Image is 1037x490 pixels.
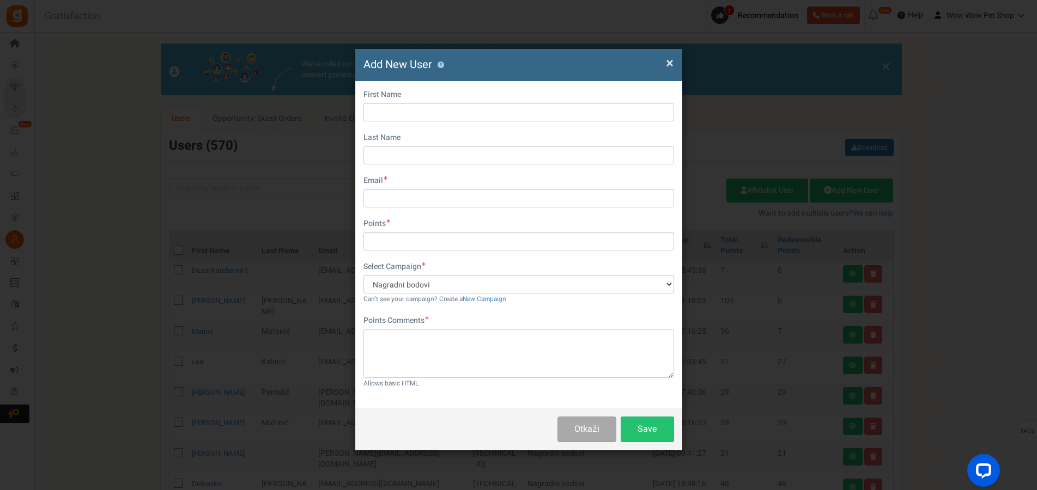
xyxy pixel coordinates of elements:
button: Save [621,416,674,442]
button: ? [438,62,445,69]
small: Allows basic HTML [363,379,419,388]
small: Can't see your campaign? Create a [363,295,506,304]
label: First Name [363,89,401,100]
label: Points [363,218,390,229]
span: × [666,53,674,73]
label: Select Campaign [363,261,426,272]
span: Add New User [363,57,432,72]
a: New Campaign [463,295,506,304]
label: Points Comments [363,315,429,326]
label: Last Name [363,132,401,143]
button: Otkaži [557,416,616,442]
label: Email [363,175,387,186]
